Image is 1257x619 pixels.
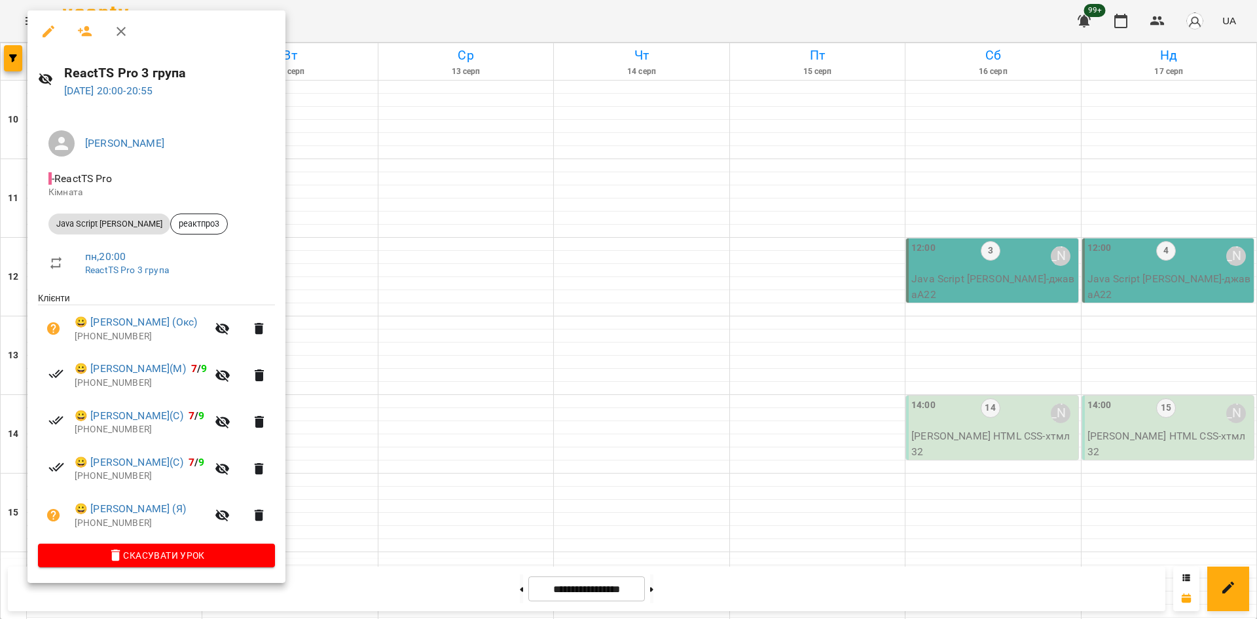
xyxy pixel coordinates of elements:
span: 7 [191,362,197,375]
svg: Візит сплачено [48,413,64,428]
span: реактпро3 [171,218,227,230]
a: ReactTS Pro 3 група [85,265,169,275]
span: 9 [198,409,204,422]
a: [PERSON_NAME] [85,137,164,149]
b: / [189,409,204,422]
span: Java Script [PERSON_NAME] [48,218,170,230]
svg: Візит сплачено [48,366,64,382]
button: Візит ще не сплачено. Додати оплату? [38,313,69,345]
p: [PHONE_NUMBER] [75,470,207,483]
a: 😀 [PERSON_NAME](С) [75,455,183,470]
span: 9 [198,456,204,468]
a: 😀 [PERSON_NAME](С) [75,408,183,424]
a: пн , 20:00 [85,250,126,263]
p: [PHONE_NUMBER] [75,330,207,343]
button: Скасувати Урок [38,544,275,567]
a: 😀 [PERSON_NAME] (Окс) [75,314,197,330]
span: 7 [189,456,194,468]
span: 9 [201,362,207,375]
button: Візит ще не сплачено. Додати оплату? [38,500,69,531]
p: [PHONE_NUMBER] [75,377,207,390]
p: [PHONE_NUMBER] [75,423,207,436]
div: реактпро3 [170,214,228,234]
a: 😀 [PERSON_NAME] (Я) [75,501,186,517]
span: Скасувати Урок [48,548,264,563]
h6: ReactTS Pro 3 група [64,63,275,83]
a: 😀 [PERSON_NAME](М) [75,361,186,377]
a: [DATE] 20:00-20:55 [64,84,153,97]
b: / [191,362,207,375]
p: [PHONE_NUMBER] [75,517,207,530]
p: Кімната [48,186,264,199]
b: / [189,456,204,468]
span: - ReactTS Pro [48,172,115,185]
span: 7 [189,409,194,422]
svg: Візит сплачено [48,459,64,475]
ul: Клієнти [38,291,275,544]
